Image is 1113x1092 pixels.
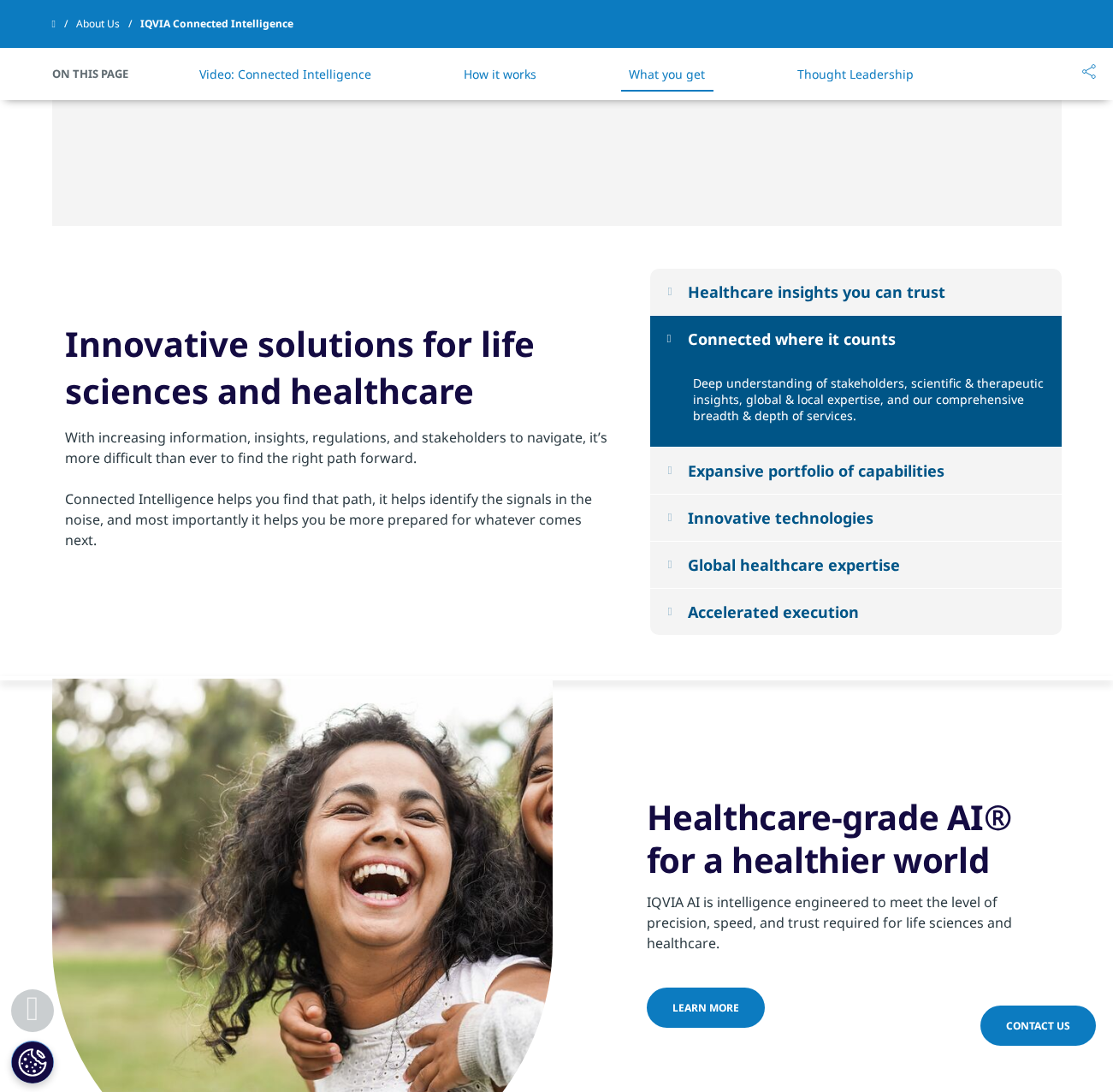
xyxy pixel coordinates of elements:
[980,1006,1096,1046] a: Contact Us
[672,1000,739,1015] span: Learn more
[647,796,1062,881] h1: Healthcare-grade AI® for a healthier world
[65,320,612,427] h2: Innovative solutions for life sciences and healthcare
[797,66,914,82] a: Thought Leadership
[76,9,140,39] a: About Us
[11,1041,54,1083] button: Cookies Settings
[647,988,765,1028] a: Learn more
[688,507,873,528] div: Innovative technologies
[650,542,1062,588] button: Global healthcare expertise
[688,460,944,481] div: Expansive portfolio of capabilities
[629,66,705,82] a: What you get
[650,495,1062,541] button: Innovative technologies
[693,375,1049,434] p: Deep understanding of stakeholders, scientific & therapeutic insights, global & local expertise, ...
[650,316,1062,362] button: Connected where it counts
[688,555,900,575] div: Global healthcare expertise
[52,65,146,82] span: On This Page
[688,282,945,302] div: Healthcare insights you can trust
[65,427,612,468] div: With increasing information, insights, regulations, and stakeholders to navigate, it’s more diffi...
[140,9,293,39] span: IQVIA Connected Intelligence
[65,489,612,550] div: Connected Intelligence helps you find that path, it helps identify the signals in the noise, and ...
[650,589,1062,635] button: Accelerated execution
[688,329,896,349] div: Connected where it counts
[1006,1018,1070,1033] span: Contact Us
[650,448,1062,494] button: Expansive portfolio of capabilities
[647,881,1062,953] p: IQVIA AI is intelligence engineered to meet the level of precision, speed, and trust required for...
[650,269,1062,315] button: Healthcare insights you can trust
[199,66,371,82] a: Video: Connected Intelligence
[688,602,859,622] div: Accelerated execution
[464,66,536,82] a: How it works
